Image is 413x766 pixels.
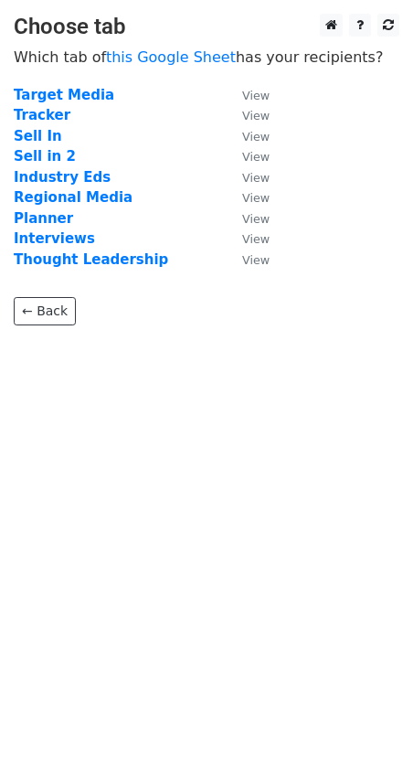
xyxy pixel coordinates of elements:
[224,148,270,165] a: View
[242,171,270,185] small: View
[224,87,270,103] a: View
[242,89,270,102] small: View
[242,191,270,205] small: View
[224,251,270,268] a: View
[224,189,270,206] a: View
[224,230,270,247] a: View
[14,230,95,247] a: Interviews
[14,169,111,186] a: Industry Eds
[14,107,70,123] a: Tracker
[242,212,270,226] small: View
[14,14,399,40] h3: Choose tab
[242,232,270,246] small: View
[14,210,73,227] a: Planner
[224,128,270,144] a: View
[224,169,270,186] a: View
[242,150,270,164] small: View
[14,148,76,165] a: Sell in 2
[14,189,132,206] a: Regional Media
[106,48,236,66] a: this Google Sheet
[14,48,399,67] p: Which tab of has your recipients?
[242,130,270,144] small: View
[242,253,270,267] small: View
[242,109,270,122] small: View
[14,87,114,103] a: Target Media
[14,297,76,325] a: ← Back
[224,210,270,227] a: View
[224,107,270,123] a: View
[14,251,168,268] a: Thought Leadership
[14,128,62,144] a: Sell In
